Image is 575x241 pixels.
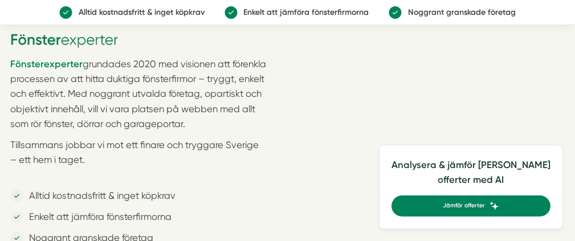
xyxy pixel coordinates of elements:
[23,189,176,203] p: Alltid kostnadsfritt & inget köpkrav
[10,58,83,70] strong: Fönsterexperter
[443,201,485,211] span: Jämför offerter
[10,138,267,183] p: Tillsammans jobbar vi mot ett finare och tryggare Sverige – ett hem i taget.
[402,6,516,19] p: Noggrant granskade företag
[392,157,550,195] h4: Analysera & jämför [PERSON_NAME] offerter med AI
[10,30,119,48] img: Fönsterexperter
[10,56,267,132] p: grundades 2020 med visionen att förenkla processen av att hitta duktiga fönsterfirmor – tryggt, e...
[23,210,172,224] p: Enkelt att jämföra fönsterfirmorna
[10,59,83,70] a: Fönsterexperter
[72,6,205,19] p: Alltid kostnadsfritt & inget köpkrav
[392,195,550,217] a: Jämför offerter
[238,6,369,19] p: Enkelt att jämföra fönsterfirmorna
